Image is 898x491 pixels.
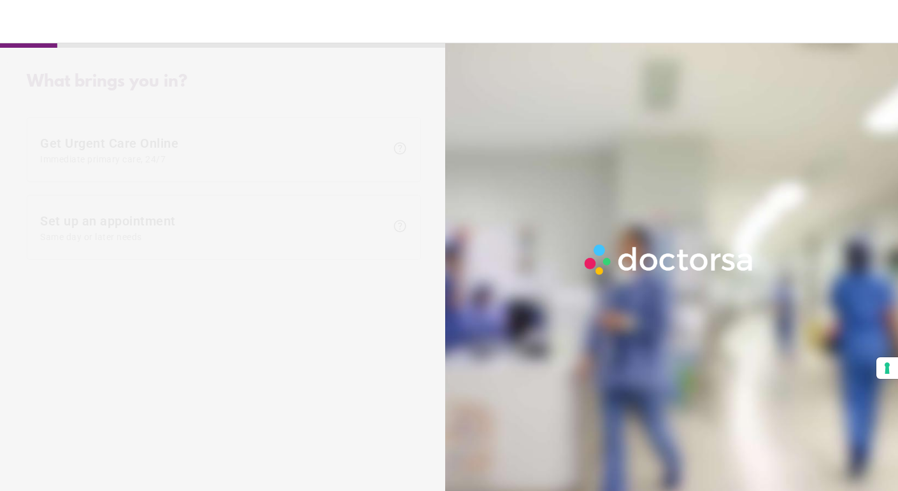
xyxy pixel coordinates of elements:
button: Your consent preferences for tracking technologies [876,357,898,379]
span: Set up an appointment [40,213,386,242]
span: help [392,141,408,156]
span: Same day or later needs [40,232,386,242]
span: help [392,218,408,234]
span: Immediate primary care, 24/7 [40,154,386,164]
span: Get Urgent Care Online [40,136,386,164]
img: Logo-Doctorsa-trans-White-partial-flat.png [580,239,759,280]
div: What brings you in? [27,73,421,92]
